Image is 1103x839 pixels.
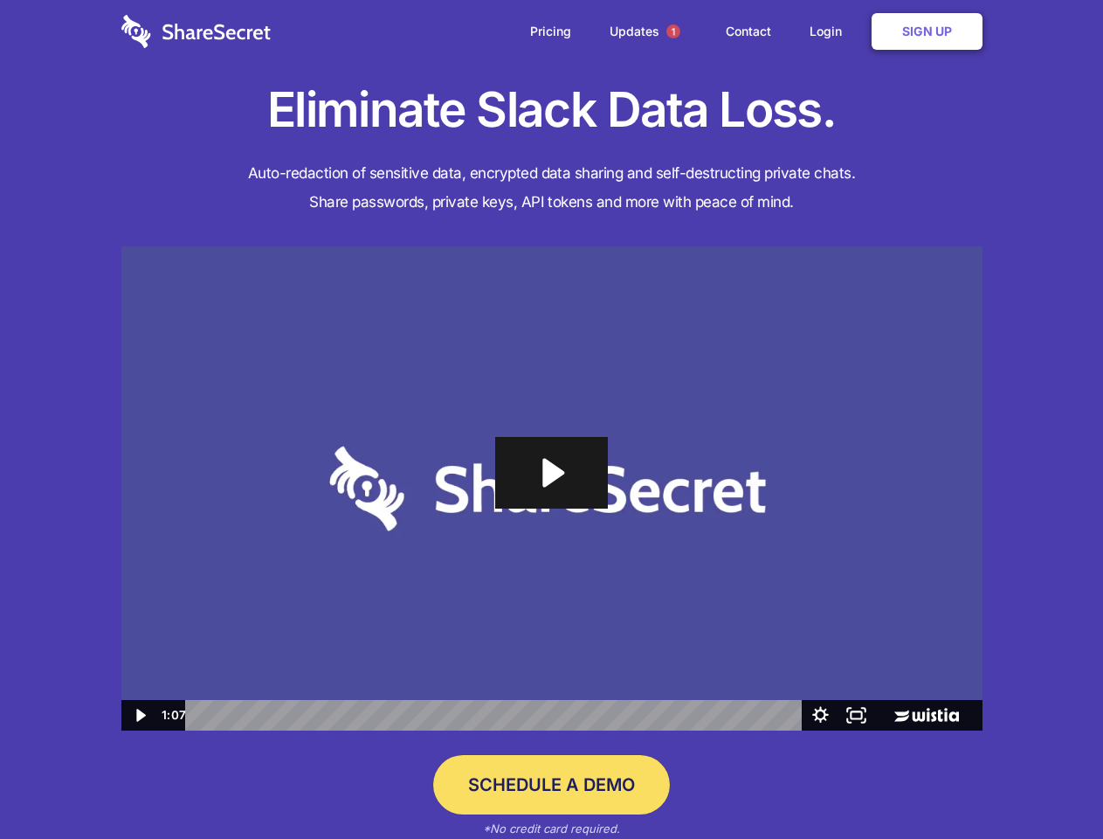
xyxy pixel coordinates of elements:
[666,24,680,38] span: 1
[121,15,271,48] img: logo-wordmark-white-trans-d4663122ce5f474addd5e946df7df03e33cb6a1c49d2221995e7729f52c070b2.svg
[495,437,607,509] button: Play Video: Sharesecret Slack Extension
[1016,752,1082,818] iframe: Drift Widget Chat Controller
[121,79,982,142] h1: Eliminate Slack Data Loss.
[199,700,794,731] div: Playbar
[121,700,157,731] button: Play Video
[433,755,670,815] a: Schedule a Demo
[708,4,789,59] a: Contact
[838,700,874,731] button: Fullscreen
[874,700,982,731] a: Wistia Logo -- Learn More
[121,159,982,217] h4: Auto-redaction of sensitive data, encrypted data sharing and self-destructing private chats. Shar...
[792,4,868,59] a: Login
[121,246,982,732] img: Sharesecret
[872,13,982,50] a: Sign Up
[483,822,620,836] em: *No credit card required.
[803,700,838,731] button: Show settings menu
[513,4,589,59] a: Pricing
